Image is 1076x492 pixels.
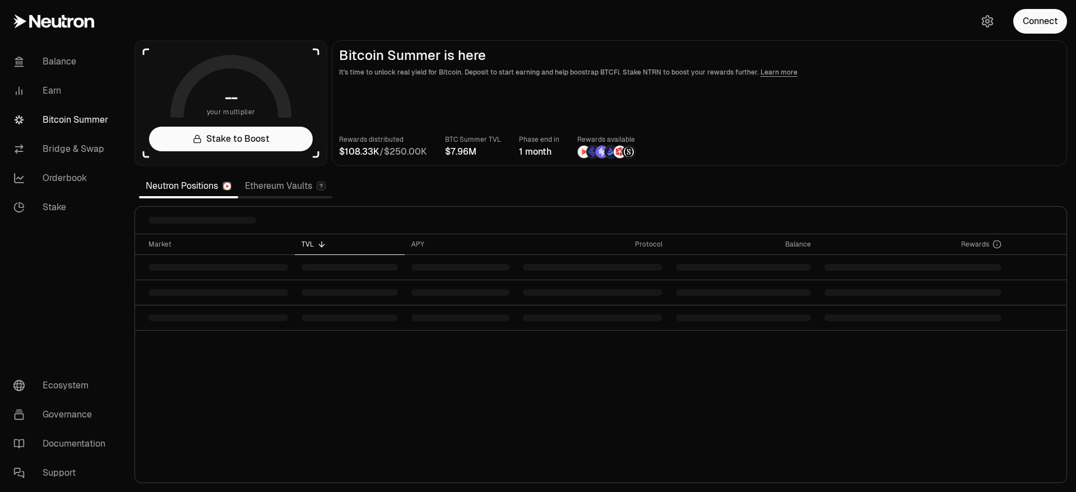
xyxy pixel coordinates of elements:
div: TVL [302,240,398,249]
a: Stake to Boost [149,127,313,151]
a: Learn more [760,68,797,77]
div: Market [149,240,288,249]
h1: -- [225,89,238,106]
a: Stake [4,193,121,222]
div: APY [411,240,509,249]
img: NTRN [578,146,590,158]
a: Balance [4,47,121,76]
img: Mars Fragments [614,146,626,158]
a: Neutron Positions [139,175,238,197]
div: Balance [676,240,811,249]
p: Rewards distributed [339,134,427,145]
p: Phase end in [519,134,559,145]
img: Structured Points [623,146,635,158]
div: 1 month [519,145,559,159]
h2: Bitcoin Summer is here [339,48,1060,63]
a: Governance [4,400,121,429]
a: Documentation [4,429,121,458]
a: Bitcoin Summer [4,105,121,134]
a: Earn [4,76,121,105]
a: Ecosystem [4,371,121,400]
span: Rewards [961,240,989,249]
a: Bridge & Swap [4,134,121,164]
div: Protocol [523,240,663,249]
span: your multiplier [207,106,256,118]
img: Bedrock Diamonds [605,146,617,158]
div: / [339,145,427,159]
button: Connect [1013,9,1067,34]
p: Rewards available [577,134,636,145]
p: It's time to unlock real yield for Bitcoin. Deposit to start earning and help boostrap BTCFi. Sta... [339,67,1060,78]
a: Support [4,458,121,488]
p: BTC Summer TVL [445,134,501,145]
img: EtherFi Points [587,146,599,158]
a: Ethereum Vaults [238,175,332,197]
img: Neutron Logo [224,183,231,190]
a: Orderbook [4,164,121,193]
img: Solv Points [596,146,608,158]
